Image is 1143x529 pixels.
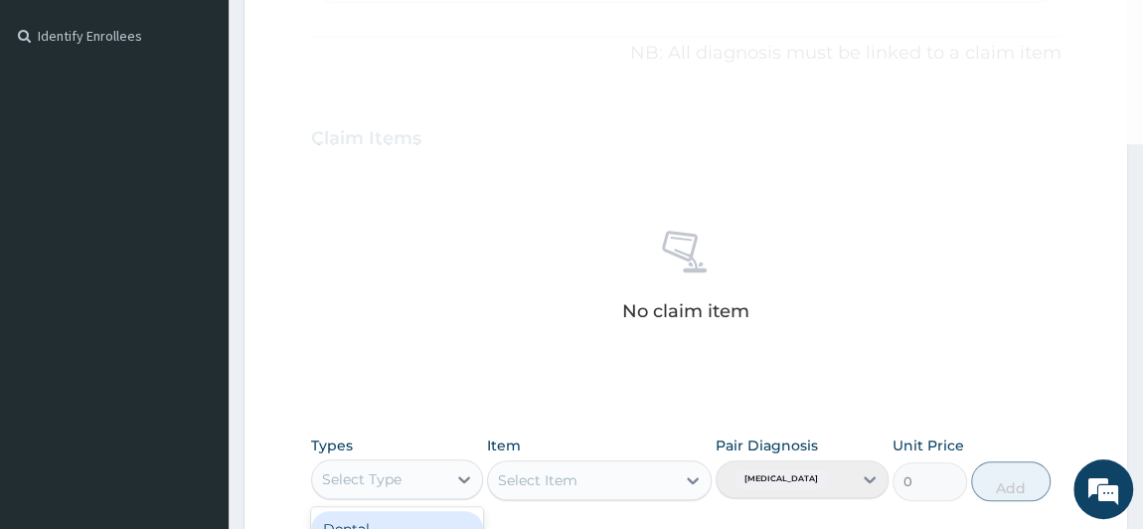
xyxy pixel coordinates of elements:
[893,436,964,455] label: Unit Price
[115,145,274,346] span: We're online!
[716,436,818,455] label: Pair Diagnosis
[311,438,353,454] label: Types
[103,111,334,137] div: Chat with us now
[322,469,402,489] div: Select Type
[971,461,1051,501] button: Add
[37,99,81,149] img: d_794563401_company_1708531726252_794563401
[10,333,379,403] textarea: Type your message and hit 'Enter'
[487,436,521,455] label: Item
[326,10,374,58] div: Minimize live chat window
[622,301,749,321] p: No claim item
